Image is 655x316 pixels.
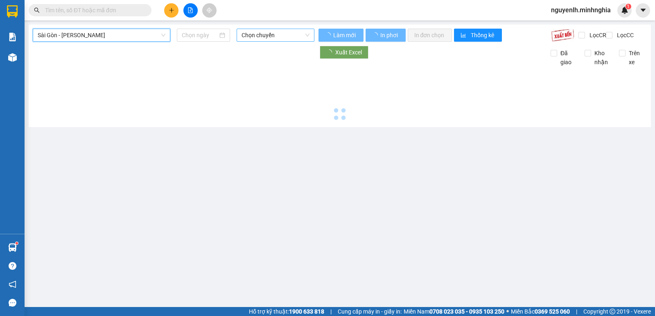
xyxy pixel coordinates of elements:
[511,307,570,316] span: Miền Bắc
[8,243,17,252] img: warehouse-icon
[639,7,647,14] span: caret-down
[8,53,17,62] img: warehouse-icon
[164,3,178,18] button: plus
[338,307,402,316] span: Cung cấp máy in - giấy in:
[404,307,504,316] span: Miền Nam
[372,32,379,38] span: loading
[621,7,628,14] img: icon-new-feature
[242,29,309,41] span: Chọn chuyến
[38,29,165,41] span: Sài Gòn - Phan Rí
[9,280,16,288] span: notification
[202,3,217,18] button: aim
[9,299,16,307] span: message
[535,308,570,315] strong: 0369 525 060
[627,4,630,9] span: 1
[330,307,332,316] span: |
[471,31,495,40] span: Thống kê
[182,31,218,40] input: Chọn ngày
[289,308,324,315] strong: 1900 633 818
[544,5,617,15] span: nguyenlh.minhnghia
[34,7,40,13] span: search
[586,31,608,40] span: Lọc CR
[8,33,17,41] img: solution-icon
[408,29,452,42] button: In đơn chọn
[366,29,406,42] button: In phơi
[380,31,399,40] span: In phơi
[45,6,142,15] input: Tìm tên, số ĐT hoặc mã đơn
[461,32,468,39] span: bar-chart
[576,307,577,316] span: |
[183,3,198,18] button: file-add
[325,32,332,38] span: loading
[249,307,324,316] span: Hỗ trợ kỹ thuật:
[636,3,650,18] button: caret-down
[16,242,18,244] sup: 1
[9,262,16,270] span: question-circle
[506,310,509,313] span: ⚪️
[320,46,368,59] button: Xuất Excel
[7,5,18,18] img: logo-vxr
[626,4,631,9] sup: 1
[614,31,635,40] span: Lọc CC
[610,309,615,314] span: copyright
[626,49,647,67] span: Trên xe
[318,29,364,42] button: Làm mới
[333,31,357,40] span: Làm mới
[454,29,502,42] button: bar-chartThống kê
[169,7,174,13] span: plus
[591,49,612,67] span: Kho nhận
[206,7,212,13] span: aim
[429,308,504,315] strong: 0708 023 035 - 0935 103 250
[557,49,578,67] span: Đã giao
[187,7,193,13] span: file-add
[551,29,574,42] img: 9k=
